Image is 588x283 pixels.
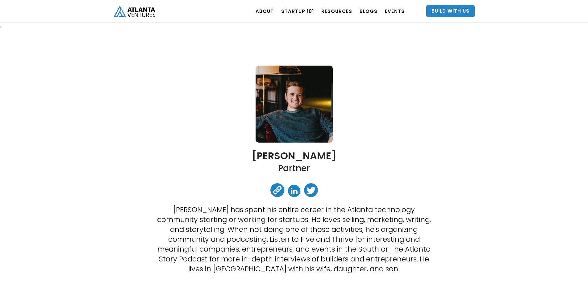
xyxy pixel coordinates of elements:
h2: [PERSON_NAME] [252,150,336,161]
p: [PERSON_NAME] has spent his entire career in the Atlanta technology community starting or working... [156,205,431,274]
a: RESOURCES [321,2,352,20]
a: Startup 101 [281,2,314,20]
a: BLOGS [360,2,377,20]
a: Build With Us [426,5,475,17]
h2: Partner [278,163,310,174]
a: EVENTS [385,2,405,20]
a: ABOUT [256,2,274,20]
